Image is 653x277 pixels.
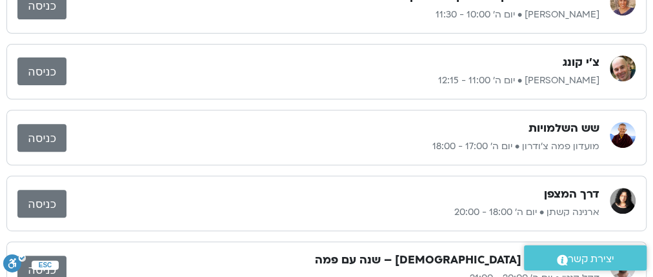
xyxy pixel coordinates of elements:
[568,251,614,268] span: יצירת קשר
[315,252,599,268] h3: העמקה בקאנון [DEMOGRAPHIC_DATA] – שנה עם פמה
[544,187,599,202] h3: דרך המצפן
[524,245,647,271] a: יצירת קשר
[610,56,636,81] img: אריאל מירוז
[66,73,599,88] p: [PERSON_NAME] • יום ה׳ 11:00 - 12:15
[610,188,636,214] img: ארנינה קשתן
[610,122,636,148] img: מועדון פמה צ'ודרון
[66,205,599,220] p: ארנינה קשתן • יום ה׳ 18:00 - 20:00
[66,7,599,23] p: [PERSON_NAME] • יום ה׳ 10:00 - 11:30
[17,57,66,85] a: כניסה
[563,55,599,70] h3: צ'י קונג
[17,190,66,218] a: כניסה
[528,121,599,136] h3: שש השלמויות
[66,139,599,154] p: מועדון פמה צ'ודרון • יום ה׳ 17:00 - 18:00
[17,124,66,152] a: כניסה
